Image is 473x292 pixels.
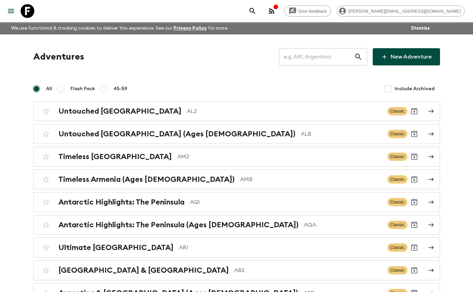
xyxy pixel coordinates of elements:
[337,6,465,17] div: [PERSON_NAME][EMAIL_ADDRESS][DOMAIN_NAME]
[113,85,127,92] span: 45-59
[284,6,331,17] a: Give feedback
[70,85,95,92] span: Flash Pack
[179,243,382,252] p: AR1
[407,173,421,186] button: Archive
[395,85,435,92] span: Include Archived
[33,124,440,144] a: Untouched [GEOGRAPHIC_DATA] (Ages [DEMOGRAPHIC_DATA])ALBClassicArchive
[58,107,181,116] h2: Untouched [GEOGRAPHIC_DATA]
[387,266,407,274] span: Classic
[387,243,407,252] span: Classic
[33,192,440,212] a: Antarctic Highlights: The PeninsulaAQ1ClassicArchive
[58,129,295,138] h2: Untouched [GEOGRAPHIC_DATA] (Ages [DEMOGRAPHIC_DATA])
[407,241,421,254] button: Archive
[407,263,421,277] button: Archive
[177,153,382,161] p: AM2
[33,238,440,258] a: Ultimate [GEOGRAPHIC_DATA]AR1ClassicArchive
[407,104,421,118] button: Archive
[234,266,382,274] p: AB2
[46,85,52,92] span: All
[33,50,84,64] h1: Adventures
[4,4,18,18] button: menu
[58,152,172,161] h2: Timeless [GEOGRAPHIC_DATA]
[58,175,235,184] h2: Timeless Armenia (Ages [DEMOGRAPHIC_DATA])
[33,260,440,280] a: [GEOGRAPHIC_DATA] & [GEOGRAPHIC_DATA]AB2ClassicArchive
[190,198,382,206] p: AQ1
[58,198,184,207] h2: Antarctic Highlights: The Peninsula
[8,22,231,34] p: We use functional & tracking cookies to deliver this experience. See our for more.
[387,175,407,184] span: Classic
[33,101,440,121] a: Untouched [GEOGRAPHIC_DATA]AL2ClassicArchive
[187,107,382,115] p: AL2
[387,153,407,161] span: Classic
[407,150,421,164] button: Archive
[58,243,173,252] h2: Ultimate [GEOGRAPHIC_DATA]
[58,220,299,229] h2: Antarctic Highlights: The Peninsula (Ages [DEMOGRAPHIC_DATA])
[33,147,440,167] a: Timeless [GEOGRAPHIC_DATA]AM2ClassicArchive
[304,221,382,229] p: AQA
[279,47,354,66] input: e.g. AR1, Argentina
[373,48,440,65] a: New Adventure
[407,218,421,232] button: Archive
[387,198,407,206] span: Classic
[240,175,382,184] p: AMB
[295,9,331,14] span: Give feedback
[407,127,421,141] button: Archive
[33,169,440,189] a: Timeless Armenia (Ages [DEMOGRAPHIC_DATA])AMBClassicArchive
[58,266,229,275] h2: [GEOGRAPHIC_DATA] & [GEOGRAPHIC_DATA]
[301,130,382,138] p: ALB
[33,215,440,235] a: Antarctic Highlights: The Peninsula (Ages [DEMOGRAPHIC_DATA])AQAClassicArchive
[246,4,259,18] button: search adventures
[387,221,407,229] span: Classic
[407,195,421,209] button: Archive
[387,130,407,138] span: Classic
[345,9,464,14] span: [PERSON_NAME][EMAIL_ADDRESS][DOMAIN_NAME]
[173,26,207,31] a: Privacy Policy
[409,23,431,33] button: Dismiss
[387,107,407,115] span: Classic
